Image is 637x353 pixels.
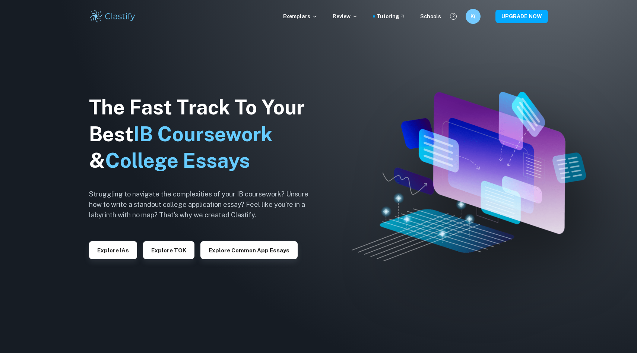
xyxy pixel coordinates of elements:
[377,12,405,21] a: Tutoring
[469,12,478,21] h6: K(
[495,10,548,23] button: UPGRADE NOW
[466,9,481,24] button: K(
[200,246,298,253] a: Explore Common App essays
[200,241,298,259] button: Explore Common App essays
[89,246,137,253] a: Explore IAs
[89,94,320,174] h1: The Fast Track To Your Best &
[352,92,586,261] img: Clastify hero
[133,122,273,146] span: IB Coursework
[143,246,194,253] a: Explore TOK
[283,12,318,21] p: Exemplars
[89,241,137,259] button: Explore IAs
[105,149,250,172] span: College Essays
[420,12,441,21] a: Schools
[333,12,358,21] p: Review
[89,9,136,24] img: Clastify logo
[89,189,320,220] h6: Struggling to navigate the complexities of your IB coursework? Unsure how to write a standout col...
[143,241,194,259] button: Explore TOK
[447,10,460,23] button: Help and Feedback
